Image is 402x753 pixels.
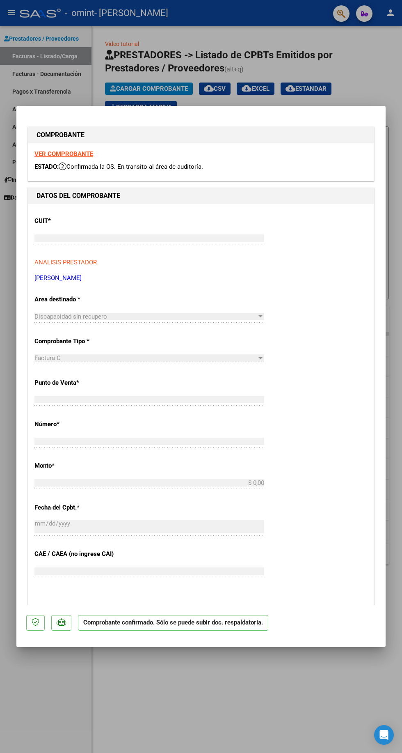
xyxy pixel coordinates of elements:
span: ESTADO: [34,163,59,170]
p: Fecha del Cpbt. [34,503,135,512]
p: [PERSON_NAME] [34,273,368,283]
p: Monto [34,461,135,471]
p: Punto de Venta [34,378,135,388]
span: Discapacidad sin recupero [34,313,107,320]
div: Open Intercom Messenger [374,725,394,745]
strong: DATOS DEL COMPROBANTE [37,192,120,200]
strong: COMPROBANTE [37,131,85,139]
a: VER COMPROBANTE [34,150,93,158]
p: Comprobante confirmado. Sólo se puede subir doc. respaldatoria. [78,615,268,631]
p: Comprobante Tipo * [34,337,135,346]
span: ANALISIS PRESTADOR [34,259,97,266]
p: CAE / CAEA (no ingrese CAI) [34,549,135,559]
p: Número [34,420,135,429]
p: Area destinado * [34,295,135,304]
span: Factura C [34,354,61,362]
p: CUIT [34,216,135,226]
span: Confirmada la OS. En transito al área de auditoría. [59,163,203,170]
